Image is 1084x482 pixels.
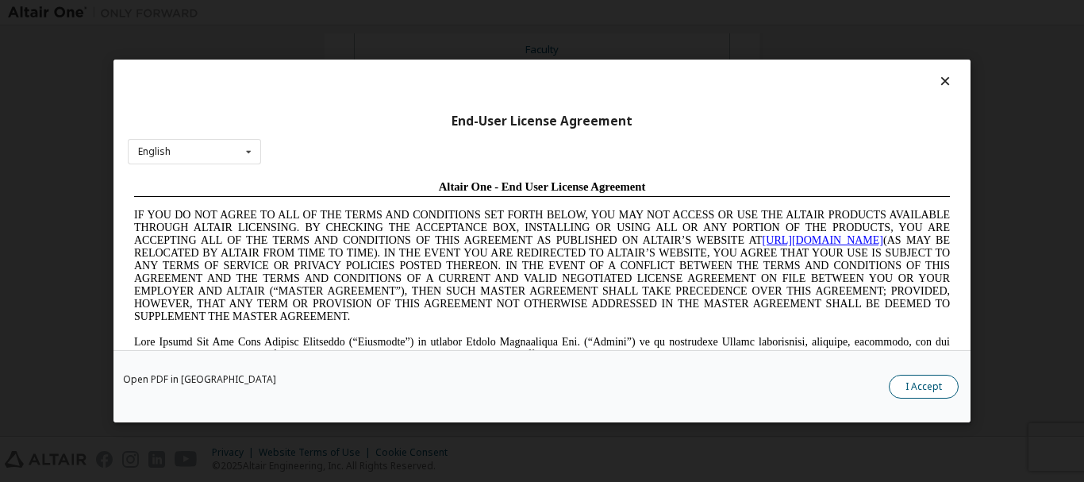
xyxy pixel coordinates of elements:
div: End-User License Agreement [128,114,956,129]
a: Open PDF in [GEOGRAPHIC_DATA] [123,375,276,384]
div: English [138,147,171,156]
a: [URL][DOMAIN_NAME] [635,60,755,72]
button: I Accept [889,375,959,399]
span: Altair One - End User License Agreement [311,6,518,19]
span: IF YOU DO NOT AGREE TO ALL OF THE TERMS AND CONDITIONS SET FORTH BELOW, YOU MAY NOT ACCESS OR USE... [6,35,822,148]
span: Lore Ipsumd Sit Ame Cons Adipisc Elitseddo (“Eiusmodte”) in utlabor Etdolo Magnaaliqua Eni. (“Adm... [6,162,822,276]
